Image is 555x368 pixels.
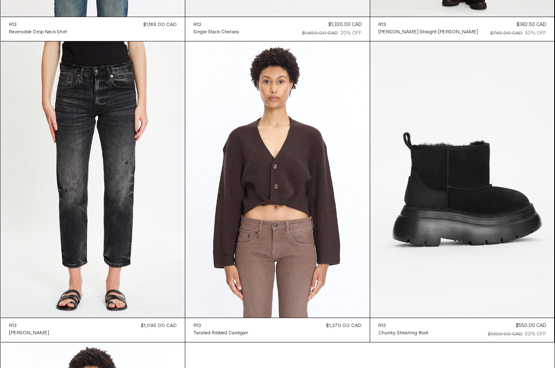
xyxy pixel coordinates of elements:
[1,41,185,318] img: R13 Romeo Jean
[378,22,386,28] div: R13
[378,323,386,329] div: R13
[193,22,201,28] div: R13
[141,322,177,329] div: $1,095.00 CAD
[378,329,428,337] a: Chunky Shearling Boot
[516,21,546,28] div: $382.50 CAD
[9,323,17,329] div: R13
[193,329,248,337] a: Twisted Ribbed Cardigan
[185,41,370,318] img: R13 Twisted Ribbed Cardigan in dark brown
[326,322,362,329] div: $1,370.00 CAD
[193,21,239,28] a: R13
[516,322,546,329] div: $550.00 CAD
[488,331,522,338] div: $1,100.00 CAD
[302,30,338,37] div: $1,650.00 CAD
[9,21,67,28] a: R13
[193,29,239,36] div: Single Stack Chelsea
[525,331,546,338] div: 50% OFF
[370,41,555,318] img: Chunky Shearling Boot
[193,28,239,36] a: Single Stack Chelsea
[340,30,362,37] div: 20% OFF
[9,22,17,28] div: R13
[525,30,546,37] div: 50% OFF
[328,21,362,28] div: $1,320.00 CAD
[490,30,522,37] div: $765.00 CAD
[193,323,201,329] div: R13
[9,28,67,36] a: Reversible Drop Neck Shirt
[9,29,67,36] div: Reversible Drop Neck Shirt
[378,28,478,36] a: [PERSON_NAME] Straight [PERSON_NAME]
[9,322,49,329] a: R13
[9,329,49,337] a: [PERSON_NAME]
[143,21,177,28] div: $1,165.00 CAD
[378,29,478,36] div: [PERSON_NAME] Straight [PERSON_NAME]
[378,322,428,329] a: R13
[193,322,248,329] a: R13
[378,21,478,28] a: R13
